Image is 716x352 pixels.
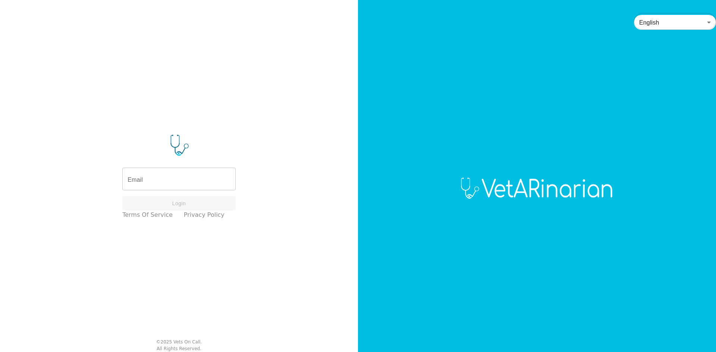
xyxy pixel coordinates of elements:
[122,210,173,219] a: Terms of Service
[634,12,716,33] div: English
[156,339,202,345] div: © 2025 Vets On Call.
[184,210,224,219] a: Privacy Policy
[122,134,236,156] img: Logo
[456,177,618,199] img: Logo
[157,345,201,352] div: All Rights Reserved.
